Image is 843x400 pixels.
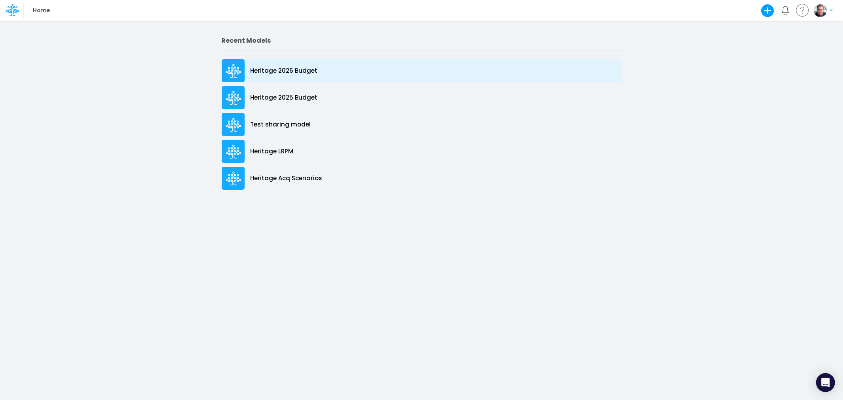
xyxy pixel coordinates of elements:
a: Test sharing model [222,111,622,138]
a: Heritage LRPM [222,138,622,165]
p: Home [33,6,50,15]
p: Heritage Acq Scenarios [251,174,322,183]
a: Heritage 2025 Budget [222,84,622,111]
h2: Recent Models [222,37,622,44]
a: Heritage 2026 Budget [222,57,622,84]
a: Heritage Acq Scenarios [222,165,622,192]
a: Notifications [781,6,790,15]
p: Heritage 2025 Budget [251,93,318,102]
div: Open Intercom Messenger [816,373,835,392]
p: Test sharing model [251,120,311,129]
p: Heritage LRPM [251,147,294,156]
p: Heritage 2026 Budget [251,66,318,75]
